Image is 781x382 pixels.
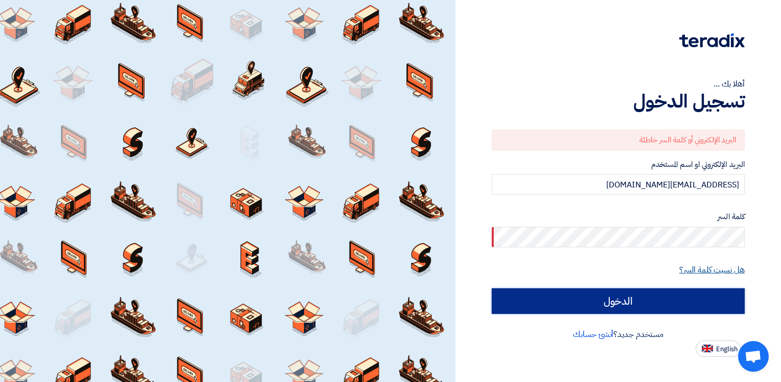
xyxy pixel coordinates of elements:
div: البريد الإلكتروني أو كلمة السر خاطئة [492,130,745,151]
input: أدخل بريد العمل الإلكتروني او اسم المستخدم الخاص بك ... [492,174,745,195]
img: en-US.png [702,345,713,352]
img: Teradix logo [679,33,745,48]
label: كلمة السر [492,211,745,223]
h1: تسجيل الدخول [492,90,745,113]
div: أهلا بك ... [492,78,745,90]
label: البريد الإلكتروني او اسم المستخدم [492,159,745,171]
a: هل نسيت كلمة السر؟ [679,264,745,276]
div: مستخدم جديد؟ [492,328,745,341]
span: English [716,346,738,353]
input: الدخول [492,288,745,314]
button: English [696,341,741,357]
div: Open chat [738,341,769,372]
a: أنشئ حسابك [573,328,613,341]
